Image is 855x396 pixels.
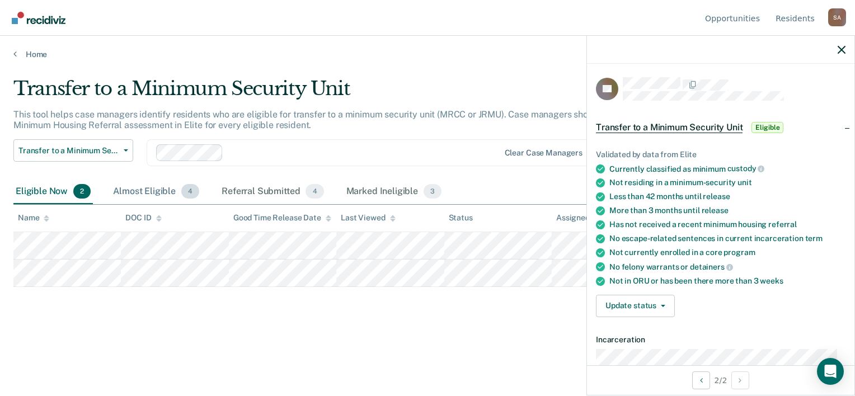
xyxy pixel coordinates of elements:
dt: Incarceration [596,335,845,345]
div: Good Time Release Date [233,213,331,223]
img: Recidiviz [12,12,65,24]
p: This tool helps case managers identify residents who are eligible for transfer to a minimum secur... [13,109,650,130]
span: release [703,192,730,201]
button: Next Opportunity [731,371,749,389]
span: referral [768,220,797,229]
span: term [805,234,823,243]
div: Not in ORU or has been there more than 3 [609,276,845,286]
div: 2 / 2 [587,365,854,395]
span: Transfer to a Minimum Security Unit [18,146,119,155]
span: custody [727,164,765,173]
div: Referral Submitted [219,180,326,204]
span: Eligible [751,122,783,133]
span: 4 [181,184,199,199]
div: Last Viewed [341,213,395,223]
span: 2 [73,184,91,199]
span: weeks [760,276,783,285]
div: Has not received a recent minimum housing [609,220,845,229]
div: Not currently enrolled in a core [609,248,845,257]
div: Open Intercom Messenger [817,358,844,385]
span: program [724,248,755,257]
div: DOC ID [125,213,161,223]
span: 3 [424,184,441,199]
button: Previous Opportunity [692,371,710,389]
div: Less than 42 months until [609,192,845,201]
span: Transfer to a Minimum Security Unit [596,122,743,133]
div: Assigned to [556,213,609,223]
div: Almost Eligible [111,180,201,204]
button: Profile dropdown button [828,8,846,26]
div: Not residing in a minimum-security [609,178,845,187]
div: Eligible Now [13,180,93,204]
span: release [702,206,729,215]
div: More than 3 months until [609,206,845,215]
span: 4 [306,184,323,199]
button: Update status [596,295,675,317]
div: Marked Ineligible [344,180,444,204]
div: Clear case managers [505,148,582,158]
div: Status [449,213,473,223]
div: S A [828,8,846,26]
div: Transfer to a Minimum Security Unit [13,77,655,109]
a: Home [13,49,842,59]
div: No escape-related sentences in current incarceration [609,234,845,243]
span: unit [737,178,751,187]
div: Currently classified as minimum [609,164,845,174]
div: Validated by data from Elite [596,150,845,159]
div: No felony warrants or [609,262,845,272]
div: Transfer to a Minimum Security UnitEligible [587,110,854,145]
span: detainers [690,262,733,271]
div: Name [18,213,49,223]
